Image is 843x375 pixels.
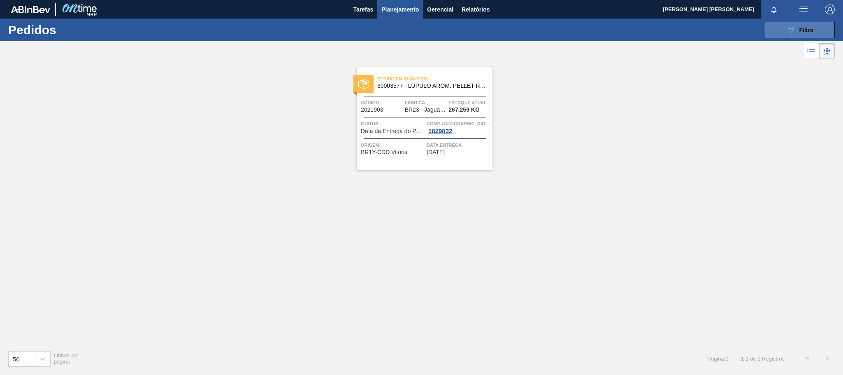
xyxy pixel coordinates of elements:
[427,120,490,134] a: Comp. [GEOGRAPHIC_DATA]1829832
[797,348,817,369] button: <
[361,98,403,107] span: Código
[361,128,425,134] span: Data da Entrega do Pedido Antecipada
[8,25,132,35] h1: Pedidos
[381,5,419,14] span: Planejamento
[427,120,490,128] span: Comp. Carga
[13,355,20,362] div: 50
[819,43,835,59] div: Visão em Cards
[361,107,383,113] span: 2021903
[351,67,492,170] a: statusPedido em Trânsito30003577 - LUPULO AROM. PELLET REG SAAZCódigo2021903FábricaBR23 - Jaguari...
[817,348,838,369] button: >
[353,5,373,14] span: Tarefas
[377,83,486,89] span: 30003577 - LUPULO AROM. PELLET REG SAAZ
[799,27,814,33] span: Filtro
[427,141,490,149] span: Data entrega
[427,5,453,14] span: Gerencial
[427,149,445,155] span: 09/09/2025
[799,5,808,14] img: userActions
[707,356,728,362] span: Página : 1
[361,141,425,149] span: Origem
[361,120,425,128] span: Status
[765,22,835,38] button: Filtro
[427,128,454,134] div: 1829832
[804,43,819,59] div: Visão em Lista
[358,79,369,89] img: status
[11,6,50,13] img: TNhmsLtSVTkK8tSr43FrP2fwEKptu5GPRR3wAAAABJRU5ErkJggg==
[462,5,490,14] span: Relatórios
[741,356,785,362] span: 1 - 1 de 1 Registros
[448,107,480,113] span: 267,259 KG
[377,75,492,83] span: Pedido em Trânsito
[405,107,446,113] span: BR23 - Jaguariúna
[54,352,79,365] span: Linhas por página
[761,4,787,15] button: Notificações
[448,98,490,107] span: Estoque atual
[405,98,447,107] span: Fábrica
[825,5,835,14] img: Logout
[361,149,408,155] span: BR1Y-CDD Vitória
